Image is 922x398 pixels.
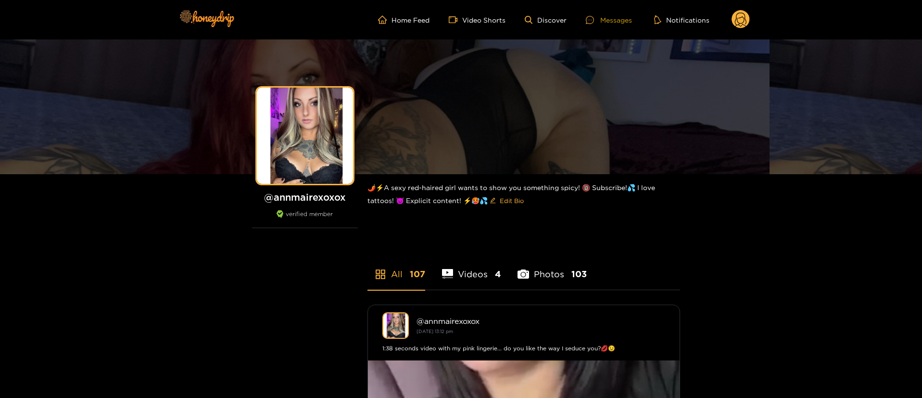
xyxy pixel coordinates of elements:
div: verified member [252,210,358,228]
li: Photos [518,246,587,290]
div: 1:38 seconds video with my pink lingerie... do you like the way I seduce you?💋😉 [382,344,665,353]
img: annmairexoxox [382,312,409,339]
div: 🌶️⚡A sexy red-haired girl wants to show you something spicy! 🔞 Subscribe!💦 I love tattoos! 😈 Expl... [367,174,680,216]
button: editEdit Bio [488,193,526,208]
span: Edit Bio [500,196,524,205]
a: Video Shorts [449,15,505,24]
li: Videos [442,246,501,290]
small: [DATE] 13:12 pm [417,329,453,334]
div: Messages [586,14,632,26]
a: Discover [525,16,567,24]
span: edit [490,197,496,205]
span: home [378,15,392,24]
span: video-camera [449,15,462,24]
button: Notifications [651,15,712,25]
span: 107 [410,268,425,280]
div: @ annmairexoxox [417,317,665,325]
span: appstore [375,269,386,280]
span: 4 [495,268,501,280]
li: All [367,246,425,290]
a: Home Feed [378,15,429,24]
h1: @ annmairexoxox [252,191,358,203]
span: 103 [571,268,587,280]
